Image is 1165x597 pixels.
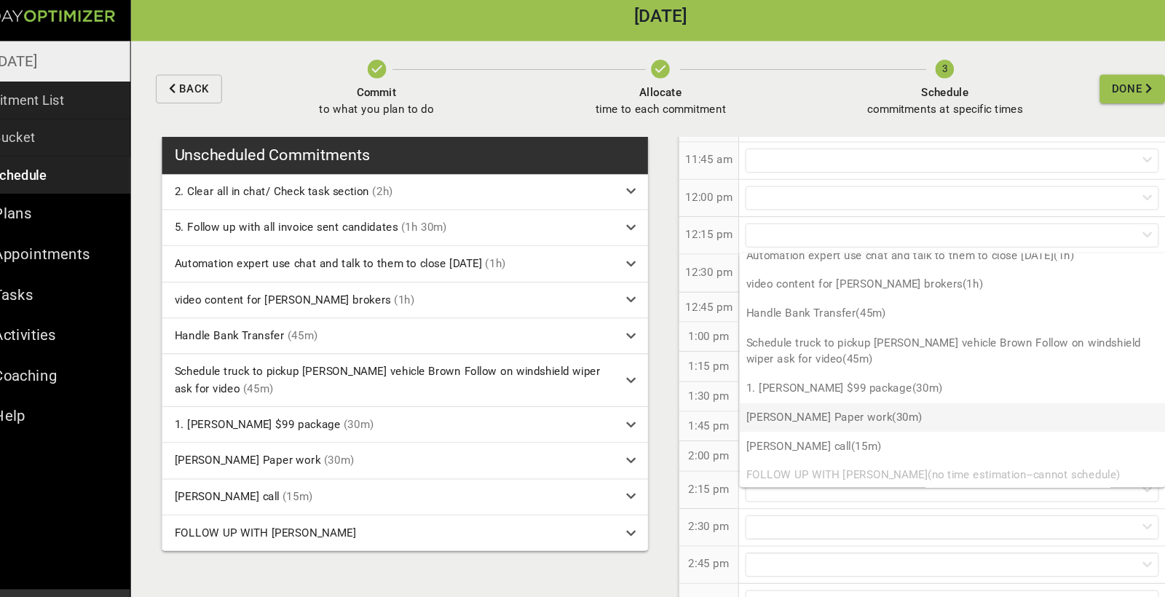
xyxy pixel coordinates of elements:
div: 2. Clear all in chat/ Check task section(2h) [204,171,658,205]
span: Handle Bank Transfer [216,316,318,328]
p: 12:00 pm [693,185,737,200]
p: 1:15 pm [696,343,734,358]
span: video content for [PERSON_NAME] brokers [216,282,418,294]
p: Commitment List [15,92,113,112]
div: video content for [PERSON_NAME] brokers(1h) [204,272,658,306]
p: Activities [47,310,105,333]
div: Handle Bank Transfer(45m) [204,306,658,339]
div: 5. Follow up with all invoice sent candidates(1h 30m) [204,205,658,238]
span: (30m) [374,399,402,411]
span: Commit [351,87,458,103]
p: 1:00 pm [696,315,734,331]
span: [PERSON_NAME] Paper work [216,432,352,444]
p: 2:00 pm [696,427,734,442]
div: Automation expert use chat and talk to them to close [DATE](1h) [204,238,658,272]
span: Back [220,82,248,100]
p: Schedule truck to pickup [PERSON_NAME] vehicle Brown Follow on windshield wiper ask for video (45m) [744,315,1142,358]
p: Daily Schedule [15,162,96,182]
span: (1h 30m) [427,215,470,226]
span: (45m) [280,365,308,377]
span: [PERSON_NAME] call [216,467,314,478]
span: 5. Follow up with all invoice sent candidates [216,215,424,226]
p: 11:45 am [693,150,737,165]
p: Automation expert use chat and talk to them to close [DATE] (1h) [744,234,1142,261]
span: 2. Clear all in chat/ Check task section [216,181,398,193]
p: [PERSON_NAME] Paper work (30m) [744,385,1142,412]
p: Time Bucket [15,127,85,147]
h3: Unscheduled Commitments [216,142,398,164]
img: Day Optimizer [15,17,160,29]
p: 2:30 pm [696,493,734,508]
button: Back [198,78,260,105]
p: 1:30 pm [696,371,734,387]
p: 2:45 pm [696,528,734,543]
p: FOLLOW UP WITH [PERSON_NAME] (no time estimation--cannot schedule) [744,439,1142,466]
span: 1. [PERSON_NAME] $99 package [216,399,371,411]
p: 2:15 pm [696,458,734,473]
button: Done [1081,78,1142,105]
button: Schedulecommitments at specific times [797,47,1075,136]
p: video content for [PERSON_NAME] brokers (1h) [744,261,1142,288]
span: (45m) [321,316,349,328]
h2: [DATE] [175,15,1165,32]
p: Account [47,566,98,590]
button: Allocatetime to each commitment [532,47,809,136]
span: Schedule [864,87,1008,103]
p: [PERSON_NAME] call (15m) [744,412,1142,439]
span: (15m) [317,467,345,478]
p: [DATE] [47,54,87,77]
text: 3 [933,67,939,78]
span: (2h) [400,181,420,193]
span: Schedule truck to pickup [PERSON_NAME] vehicle Brown Follow on windshield wiper ask for video [216,349,614,376]
p: 12:45 pm [693,288,737,303]
span: (1h) [421,282,441,294]
p: time to each commitment [609,103,732,118]
div: 1. [PERSON_NAME] $99 package(30m) [204,389,658,422]
p: 1:45 pm [696,399,734,414]
span: (30m) [355,432,384,444]
button: Committo what you plan to do [266,47,543,136]
span: Allocate [609,87,732,103]
p: Tasks [47,272,84,296]
div: FOLLOW UP WITH [PERSON_NAME] [204,490,658,523]
p: to what you plan to do [351,103,458,118]
div: [PERSON_NAME] Paper work(30m) [204,422,658,456]
p: Appointments [47,234,136,258]
p: Help [47,386,76,409]
p: Coaching [47,348,106,371]
p: commitments at specific times [864,103,1008,118]
p: 1. [PERSON_NAME] $99 package (30m) [744,357,1142,384]
div: Schedule truck to pickup [PERSON_NAME] vehicle Brown Follow on windshield wiper ask for video(45m) [204,339,658,389]
p: 3:00 pm [696,563,734,578]
div: [PERSON_NAME] call(15m) [204,456,658,490]
span: FOLLOW UP WITH [PERSON_NAME] [216,500,385,512]
span: Automation expert use chat and talk to them to close [DATE] [216,248,503,260]
p: 12:30 pm [693,256,737,271]
p: Plans [47,197,82,220]
span: (1h) [506,248,526,260]
span: Done [1092,82,1121,100]
p: 12:15 pm [693,220,737,235]
p: Handle Bank Transfer (45m) [744,288,1142,315]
